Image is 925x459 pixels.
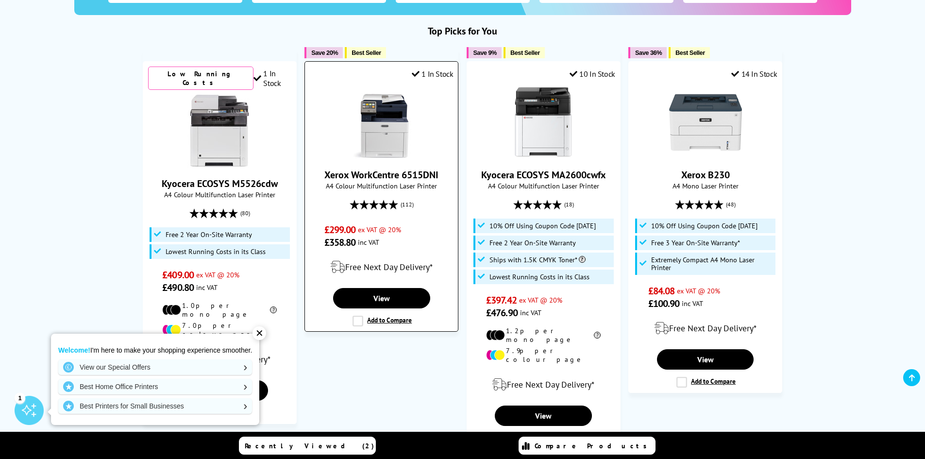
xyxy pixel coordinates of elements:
[519,437,656,455] a: Compare Products
[489,273,589,281] span: Lowest Running Costs in its Class
[669,47,710,58] button: Best Seller
[148,67,253,90] div: Low Running Costs
[240,204,250,222] span: (80)
[252,326,266,340] div: ✕
[310,254,453,281] div: modal_delivery
[162,177,278,190] a: Kyocera ECOSYS M5526cdw
[535,442,652,450] span: Compare Products
[634,181,777,190] span: A4 Mono Laser Printer
[162,321,277,339] li: 7.0p per colour page
[196,270,239,279] span: ex VAT @ 20%
[58,346,90,354] strong: Welcome!
[324,169,438,181] a: Xerox WorkCentre 6515DNI
[510,49,540,56] span: Best Seller
[495,406,592,426] a: View
[486,346,601,364] li: 7.9p per colour page
[166,248,266,255] span: Lowest Running Costs in its Class
[311,49,338,56] span: Save 20%
[564,195,574,214] span: (18)
[401,195,414,214] span: (112)
[486,326,601,344] li: 1.2p per mono page
[162,301,277,319] li: 1.0p per mono page
[651,239,740,247] span: Free 3 Year On-Site Warranty*
[58,359,252,375] a: View our Special Offers
[507,86,580,159] img: Kyocera ECOSYS MA2600cwfx
[324,223,356,236] span: £299.00
[472,181,615,190] span: A4 Colour Multifunction Laser Printer
[507,151,580,161] a: Kyocera ECOSYS MA2600cwfx
[657,349,754,370] a: View
[676,377,736,388] label: Add to Compare
[628,47,667,58] button: Save 36%
[570,69,615,79] div: 10 In Stock
[669,86,742,159] img: Xerox B230
[669,151,742,161] a: Xerox B230
[196,283,218,292] span: inc VAT
[412,69,454,79] div: 1 In Stock
[353,316,412,326] label: Add to Compare
[333,288,430,308] a: View
[467,47,502,58] button: Save 9%
[635,49,662,56] span: Save 36%
[677,286,720,295] span: ex VAT @ 20%
[675,49,705,56] span: Best Seller
[489,239,576,247] span: Free 2 Year On-Site Warranty
[253,68,291,88] div: 1 In Stock
[504,47,545,58] button: Best Seller
[651,222,757,230] span: 10% Off Using Coupon Code [DATE]
[486,306,518,319] span: £476.90
[472,371,615,398] div: modal_delivery
[162,281,194,294] span: £490.80
[162,269,194,281] span: £409.00
[58,346,252,355] p: I'm here to make your shopping experience smoother.
[183,95,256,168] img: Kyocera ECOSYS M5526cdw
[481,169,606,181] a: Kyocera ECOSYS MA2600cwfx
[726,195,736,214] span: (48)
[310,181,453,190] span: A4 Colour Multifunction Laser Printer
[183,160,256,170] a: Kyocera ECOSYS M5526cdw
[58,379,252,394] a: Best Home Office Printers
[239,437,376,455] a: Recently Viewed (2)
[489,222,596,230] span: 10% Off Using Coupon Code [DATE]
[345,151,418,161] a: Xerox WorkCentre 6515DNI
[324,236,356,249] span: £358.80
[352,49,381,56] span: Best Seller
[345,47,386,58] button: Best Seller
[648,297,680,310] span: £100.90
[345,86,418,159] img: Xerox WorkCentre 6515DNI
[651,256,773,272] span: Extremely Compact A4 Mono Laser Printer
[15,392,25,403] div: 1
[304,47,343,58] button: Save 20%
[489,256,586,264] span: Ships with 1.5K CMYK Toner*
[731,69,777,79] div: 14 In Stock
[358,238,379,247] span: inc VAT
[519,295,562,305] span: ex VAT @ 20%
[681,169,730,181] a: Xerox B230
[486,294,517,306] span: £397.42
[520,308,541,317] span: inc VAT
[148,190,291,199] span: A4 Colour Multifunction Laser Printer
[358,225,401,234] span: ex VAT @ 20%
[58,398,252,414] a: Best Printers for Small Businesses
[648,285,675,297] span: £84.08
[634,315,777,342] div: modal_delivery
[682,299,703,308] span: inc VAT
[245,442,374,450] span: Recently Viewed (2)
[473,49,497,56] span: Save 9%
[166,231,252,238] span: Free 2 Year On-Site Warranty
